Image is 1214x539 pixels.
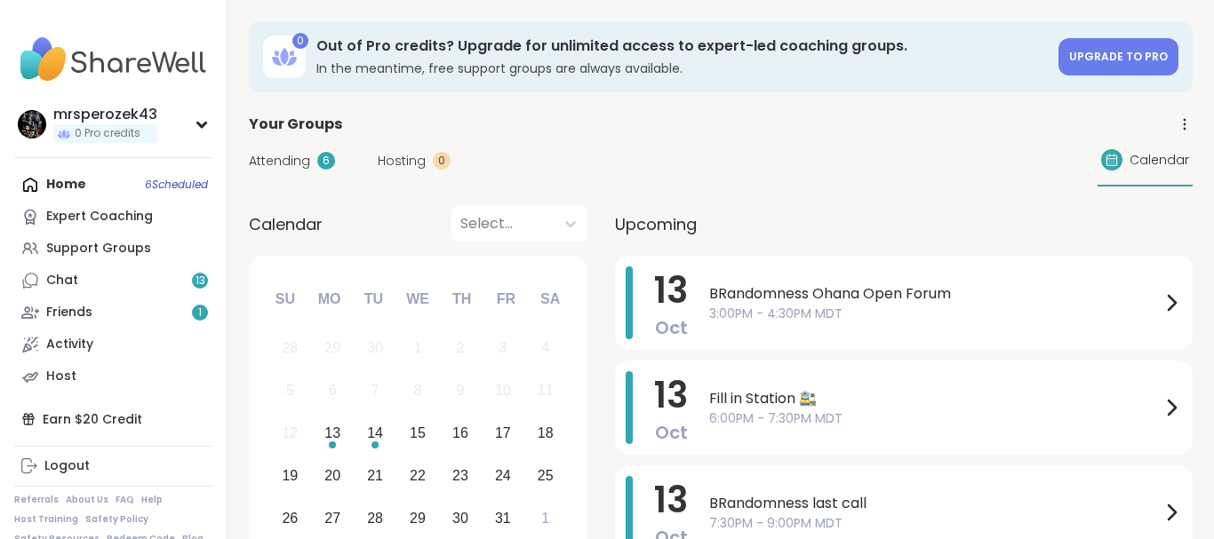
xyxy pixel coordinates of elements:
span: 13 [196,273,205,289]
div: We [398,280,437,319]
div: 0 [292,33,308,49]
div: 20 [324,464,340,487]
span: Oct [655,315,688,340]
div: Activity [46,336,93,353]
div: 26 [282,506,298,530]
div: Choose Saturday, November 1st, 2025 [526,499,564,537]
div: Earn $20 Credit [14,403,212,435]
a: Safety Policy [85,513,148,526]
div: Choose Friday, October 17th, 2025 [483,415,522,453]
span: 6:00PM - 7:30PM MDT [709,409,1161,428]
div: 31 [495,506,511,530]
div: Choose Monday, October 27th, 2025 [314,499,352,537]
div: Choose Monday, October 13th, 2025 [314,415,352,453]
a: FAQ [116,494,134,506]
div: Support Groups [46,240,151,258]
div: 17 [495,421,511,445]
div: Choose Sunday, October 26th, 2025 [271,499,309,537]
div: Not available Sunday, September 28th, 2025 [271,329,309,368]
a: Expert Coaching [14,201,212,233]
div: 1 [414,336,422,360]
div: 29 [324,336,340,360]
div: 6 [329,378,337,402]
div: Tu [354,280,393,319]
a: Referrals [14,494,59,506]
div: 28 [367,506,383,530]
div: Not available Monday, September 29th, 2025 [314,329,352,368]
img: mrsperozek43 [18,110,46,139]
a: Friends1 [14,297,212,329]
span: 13 [654,266,688,315]
div: Not available Saturday, October 11th, 2025 [526,372,564,410]
div: 27 [324,506,340,530]
div: 10 [495,378,511,402]
span: Attending [249,152,310,170]
div: 9 [456,378,464,402]
div: Not available Sunday, October 12th, 2025 [271,415,309,453]
h3: In the meantime, free support groups are always available. [316,59,1048,77]
span: Calendar [1130,151,1189,170]
a: Support Groups [14,233,212,265]
div: Choose Tuesday, October 28th, 2025 [356,499,395,537]
div: Not available Friday, October 3rd, 2025 [483,329,522,368]
div: Not available Tuesday, September 30th, 2025 [356,329,395,368]
span: BRandomness last call [709,493,1161,514]
a: Chat13 [14,265,212,297]
div: Th [443,280,482,319]
div: Not available Thursday, October 2nd, 2025 [442,329,480,368]
span: Calendar [249,212,323,236]
span: 7:30PM - 9:00PM MDT [709,514,1161,533]
div: Sa [531,280,570,319]
div: 29 [410,506,426,530]
div: Not available Friday, October 10th, 2025 [483,372,522,410]
div: Choose Wednesday, October 22nd, 2025 [399,456,437,495]
div: Choose Friday, October 31st, 2025 [483,499,522,537]
div: Choose Saturday, October 25th, 2025 [526,456,564,495]
div: Choose Tuesday, October 21st, 2025 [356,456,395,495]
div: 3 [499,336,507,360]
a: Host [14,361,212,392]
div: Su [266,280,305,319]
div: 6 [317,152,335,170]
div: Choose Sunday, October 19th, 2025 [271,456,309,495]
div: Not available Wednesday, October 1st, 2025 [399,329,437,368]
div: Choose Thursday, October 30th, 2025 [442,499,480,537]
a: Help [141,494,163,506]
div: 21 [367,464,383,487]
span: Upgrade to Pro [1069,49,1168,64]
div: 4 [541,336,549,360]
div: 1 [541,506,549,530]
div: Expert Coaching [46,208,153,226]
a: Activity [14,329,212,361]
div: Not available Saturday, October 4th, 2025 [526,329,564,368]
div: 25 [538,464,554,487]
a: About Us [66,494,108,506]
div: 12 [282,421,298,445]
a: Upgrade to Pro [1058,38,1178,75]
span: 13 [654,370,688,420]
div: mrsperozek43 [53,105,157,124]
div: Not available Thursday, October 9th, 2025 [442,372,480,410]
div: Choose Monday, October 20th, 2025 [314,456,352,495]
div: Not available Wednesday, October 8th, 2025 [399,372,437,410]
span: Upcoming [615,212,697,236]
div: Friends [46,304,92,321]
span: 0 Pro credits [75,126,140,141]
span: 3:00PM - 4:30PM MDT [709,305,1161,323]
span: Hosting [378,152,426,170]
div: 28 [282,336,298,360]
div: 16 [452,421,468,445]
div: 13 [324,421,340,445]
div: Choose Thursday, October 16th, 2025 [442,415,480,453]
div: Mo [309,280,348,319]
div: Not available Tuesday, October 7th, 2025 [356,372,395,410]
div: 14 [367,421,383,445]
div: 0 [433,152,451,170]
div: Choose Wednesday, October 29th, 2025 [399,499,437,537]
div: Choose Tuesday, October 14th, 2025 [356,415,395,453]
div: 5 [286,378,294,402]
div: month 2025-10 [268,327,566,539]
div: Fr [486,280,525,319]
div: Choose Friday, October 24th, 2025 [483,456,522,495]
span: BRandomness Ohana Open Forum [709,283,1161,305]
